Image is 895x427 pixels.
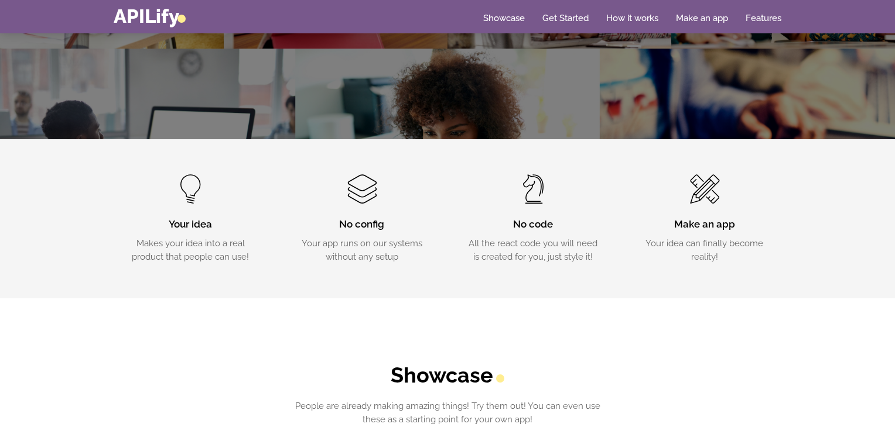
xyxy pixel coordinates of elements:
a: Make an app [676,12,728,24]
h3: No code [465,218,602,232]
a: APILify [114,5,186,27]
h3: No config [294,218,431,232]
p: Your idea can finally become reality! [637,237,773,263]
p: All the react code you will need is created for you, just style it! [465,237,602,263]
a: How it works [606,12,658,24]
h3: Make an app [637,218,773,232]
a: Showcase [483,12,525,24]
h2: Showcase [285,363,610,388]
a: Get Started [542,12,589,24]
h3: Your idea [122,218,259,232]
p: Makes your idea into a real product that people can use! [122,237,259,263]
p: People are already making amazing things! Try them out! You can even use these as a starting poin... [285,400,610,426]
p: Your app runs on our systems without any setup [294,237,431,263]
a: Features [746,12,781,24]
